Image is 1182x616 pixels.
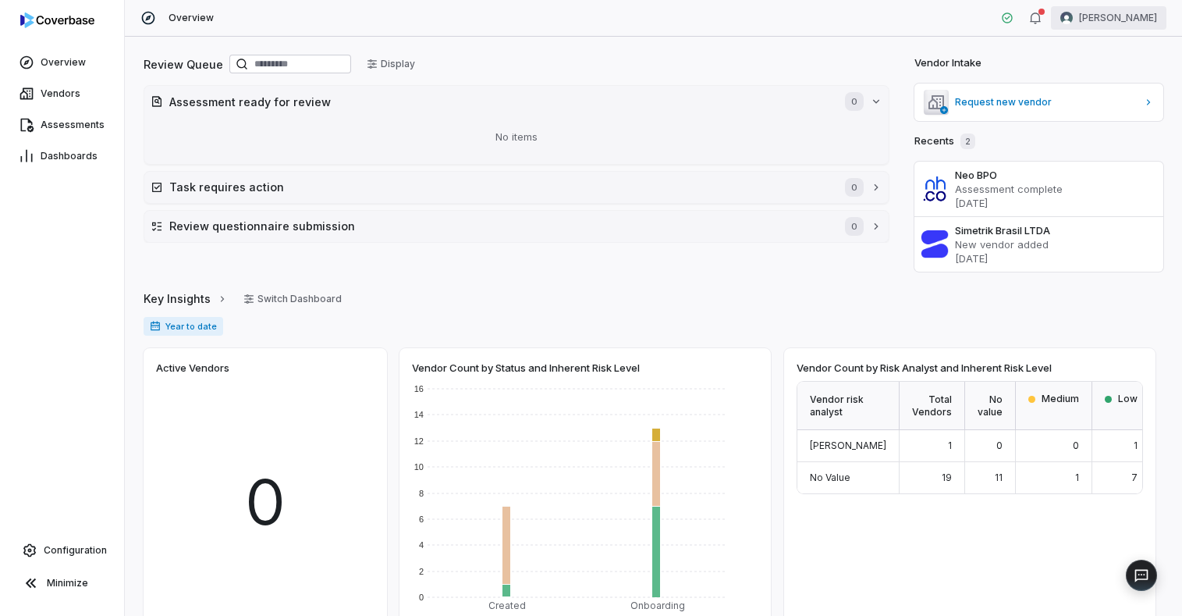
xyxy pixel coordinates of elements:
[47,577,88,589] span: Minimize
[955,237,1157,251] p: New vendor added
[797,361,1052,375] span: Vendor Count by Risk Analyst and Inherent Risk Level
[1118,393,1138,405] span: Low
[3,111,121,139] a: Assessments
[3,80,121,108] a: Vendors
[900,382,965,430] div: Total Vendors
[845,217,864,236] span: 0
[955,251,1157,265] p: [DATE]
[6,568,118,599] button: Minimize
[1131,472,1138,483] span: 7
[914,162,1163,216] a: Neo BPOAssessment complete[DATE]
[810,472,850,483] span: No Value
[41,87,80,100] span: Vendors
[955,168,1157,182] h3: Neo BPO
[414,436,424,446] text: 12
[797,382,900,430] div: Vendor risk analyst
[1075,472,1079,483] span: 1
[955,96,1137,109] span: Request new vendor
[169,12,214,24] span: Overview
[169,179,829,195] h2: Task requires action
[357,52,424,76] button: Display
[914,216,1163,272] a: Simetrik Brasil LTDANew vendor added[DATE]
[20,12,94,28] img: logo-D7KZi-bG.svg
[144,86,889,117] button: Assessment ready for review0
[41,150,98,162] span: Dashboards
[412,361,640,375] span: Vendor Count by Status and Inherent Risk Level
[245,455,286,549] span: 0
[3,48,121,77] a: Overview
[151,117,882,158] div: No items
[1060,12,1073,24] img: Hannah Fozard avatar
[810,440,886,451] span: [PERSON_NAME]
[144,172,889,203] button: Task requires action0
[414,462,424,472] text: 10
[414,384,424,393] text: 16
[144,317,223,336] span: Year to date
[41,119,105,131] span: Assessments
[955,196,1157,210] p: [DATE]
[1051,6,1166,30] button: Hannah Fozard avatar[PERSON_NAME]
[845,178,864,197] span: 0
[845,92,864,111] span: 0
[144,283,228,315] a: Key Insights
[1073,440,1079,451] span: 0
[1079,12,1157,24] span: [PERSON_NAME]
[169,94,829,110] h2: Assessment ready for review
[419,515,424,524] text: 6
[960,134,975,149] span: 2
[948,440,952,451] span: 1
[3,142,121,170] a: Dashboards
[419,593,424,602] text: 0
[914,84,1163,121] a: Request new vendor
[139,283,232,315] button: Key Insights
[965,382,1016,430] div: No value
[995,472,1003,483] span: 11
[955,223,1157,237] h3: Simetrik Brasil LTDA
[955,182,1157,196] p: Assessment complete
[942,472,952,483] span: 19
[144,211,889,242] button: Review questionnaire submission0
[6,536,118,564] a: Configuration
[419,489,424,498] text: 8
[41,56,86,69] span: Overview
[144,290,211,307] span: Key Insights
[150,321,161,332] svg: Date range for report
[44,544,107,557] span: Configuration
[996,440,1003,451] span: 0
[144,56,223,73] h2: Review Queue
[169,218,829,234] h2: Review questionnaire submission
[419,540,424,550] text: 4
[414,410,424,419] text: 14
[1042,393,1079,405] span: Medium
[1134,440,1138,451] span: 1
[914,55,981,71] h2: Vendor Intake
[419,567,424,576] text: 2
[156,361,229,375] span: Active Vendors
[234,287,351,311] button: Switch Dashboard
[914,134,975,149] h2: Recents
